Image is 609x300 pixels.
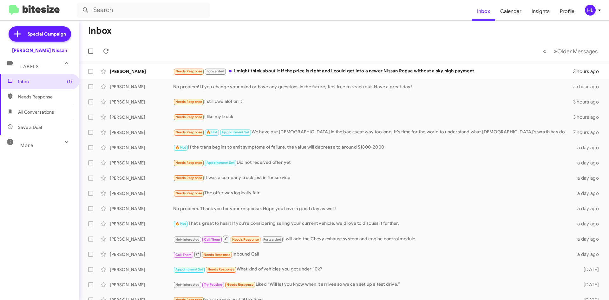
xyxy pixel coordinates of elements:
[573,99,604,105] div: 3 hours ago
[175,253,192,257] span: Call Them
[110,266,173,273] div: [PERSON_NAME]
[539,45,550,58] button: Previous
[573,114,604,120] div: 3 hours ago
[67,78,72,85] span: (1)
[175,283,200,287] span: Not-Interested
[18,124,42,130] span: Save a Deal
[527,2,555,21] a: Insights
[173,281,573,288] div: Liked “Will let you know when it arrives so we can set up a test drive.”
[557,48,598,55] span: Older Messages
[110,221,173,227] div: [PERSON_NAME]
[175,161,202,165] span: Needs Response
[204,283,222,287] span: Try Pausing
[173,144,573,151] div: If the trans begins to emit symptoms of failure, the value will decrease to around $1800-2000
[110,160,173,166] div: [PERSON_NAME]
[175,115,202,119] span: Needs Response
[495,2,527,21] a: Calendar
[18,78,72,85] span: Inbox
[173,68,573,75] div: I might think about it if the price is right and I could get into a newer Nissan Rogue without a ...
[175,191,202,195] span: Needs Response
[573,175,604,181] div: a day ago
[262,237,283,243] span: Forwarded
[110,129,173,136] div: [PERSON_NAME]
[173,266,573,273] div: What kind of vehicles you got under 10k?
[173,159,573,166] div: Did not received offer yet
[206,130,217,134] span: 🔥 Hot
[12,47,67,54] div: [PERSON_NAME] Nissan
[173,113,573,121] div: I like my truck
[573,251,604,257] div: a day ago
[175,130,202,134] span: Needs Response
[88,26,112,36] h1: Inbox
[580,5,602,16] button: HL
[573,144,604,151] div: a day ago
[226,283,253,287] span: Needs Response
[173,98,573,105] div: I still owe alot on it
[175,176,202,180] span: Needs Response
[573,68,604,75] div: 3 hours ago
[205,69,226,75] span: Forwarded
[110,205,173,212] div: [PERSON_NAME]
[28,31,66,37] span: Special Campaign
[173,83,573,90] div: No problem! If you change your mind or have any questions in the future, feel free to reach out. ...
[175,145,186,150] span: 🔥 Hot
[555,2,580,21] a: Profile
[573,190,604,197] div: a day ago
[110,83,173,90] div: [PERSON_NAME]
[175,100,202,104] span: Needs Response
[204,237,220,242] span: Call Them
[173,235,573,243] div: I will add the Chevy exhaust system and engine control module
[173,205,573,212] div: No problem. Thank you for your response. Hope you have a good day as well!
[573,129,604,136] div: 7 hours ago
[175,267,203,271] span: Appointment Set
[18,94,72,100] span: Needs Response
[110,251,173,257] div: [PERSON_NAME]
[204,253,231,257] span: Needs Response
[173,190,573,197] div: The offer was logically fair.
[175,222,186,226] span: 🔥 Hot
[110,175,173,181] div: [PERSON_NAME]
[175,237,200,242] span: Not-Interested
[232,237,259,242] span: Needs Response
[110,114,173,120] div: [PERSON_NAME]
[173,220,573,227] div: That's great to hear! If you're considering selling your current vehicle, we'd love to discuss it...
[110,144,173,151] div: [PERSON_NAME]
[173,129,573,136] div: We have put [DEMOGRAPHIC_DATA] in the back seat way too long. It's time for the world to understa...
[573,266,604,273] div: [DATE]
[550,45,601,58] button: Next
[472,2,495,21] a: Inbox
[20,143,33,148] span: More
[221,130,249,134] span: Appointment Set
[18,109,54,115] span: All Conversations
[573,83,604,90] div: an hour ago
[585,5,596,16] div: HL
[543,47,547,55] span: «
[554,47,557,55] span: »
[173,174,573,182] div: It was a company truck just in for service
[9,26,71,42] a: Special Campaign
[173,250,573,258] div: Inbound Call
[110,236,173,242] div: [PERSON_NAME]
[573,282,604,288] div: [DATE]
[573,236,604,242] div: a day ago
[573,160,604,166] div: a day ago
[573,205,604,212] div: a day ago
[175,69,202,73] span: Needs Response
[20,64,39,70] span: Labels
[110,68,173,75] div: [PERSON_NAME]
[110,99,173,105] div: [PERSON_NAME]
[110,282,173,288] div: [PERSON_NAME]
[77,3,210,18] input: Search
[573,221,604,227] div: a day ago
[206,161,234,165] span: Appointment Set
[207,267,234,271] span: Needs Response
[540,45,601,58] nav: Page navigation example
[110,190,173,197] div: [PERSON_NAME]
